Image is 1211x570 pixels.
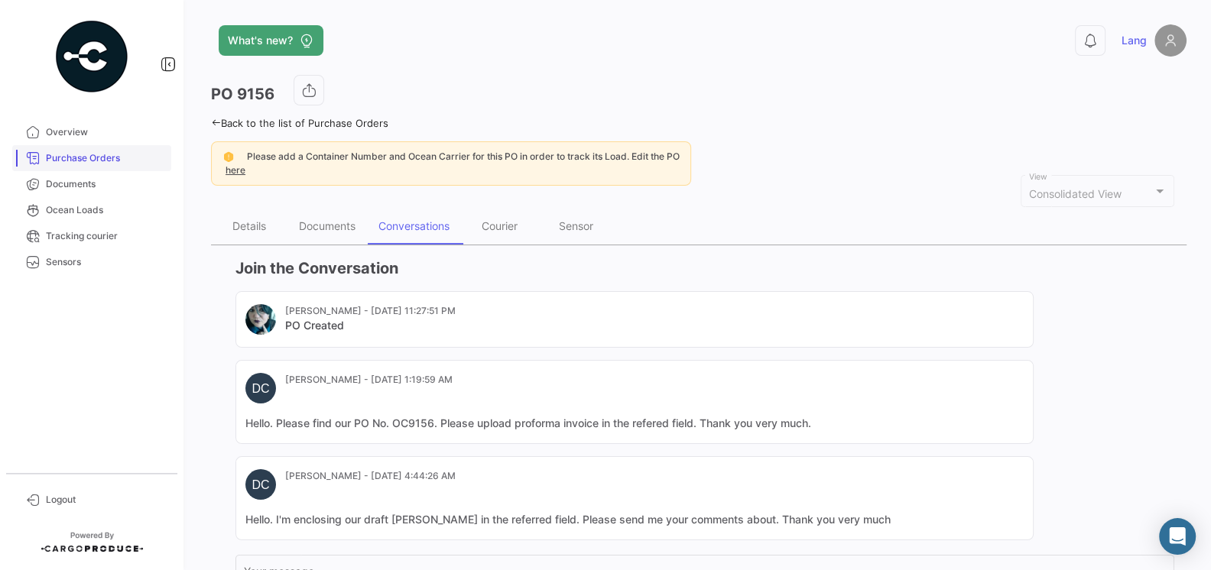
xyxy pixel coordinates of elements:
[46,125,165,139] span: Overview
[285,318,456,333] mat-card-title: PO Created
[245,304,276,335] img: IMG_20220614_122528.jpg
[245,416,1024,431] mat-card-content: Hello. Please find our PO No. OC9156. Please upload proforma invoice in the refered field. Thank ...
[378,219,450,232] div: Conversations
[222,164,248,176] a: here
[54,18,130,95] img: powered-by.png
[285,469,456,483] mat-card-subtitle: [PERSON_NAME] - [DATE] 4:44:26 AM
[211,83,274,105] h3: PO 9156
[46,255,165,269] span: Sensors
[482,219,518,232] div: Courier
[12,223,171,249] a: Tracking courier
[245,373,276,403] div: DC
[46,203,165,217] span: Ocean Loads
[235,257,1174,279] h3: Join the Conversation
[559,219,593,232] div: Sensor
[1029,187,1122,200] span: Consolidated View
[12,171,171,197] a: Documents
[1122,33,1147,48] span: Lang
[219,25,323,56] button: What's new?
[232,219,266,232] div: Details
[245,469,276,500] div: DC
[46,229,165,243] span: Tracking courier
[46,177,165,191] span: Documents
[247,151,680,162] span: Please add a Container Number and Ocean Carrier for this PO in order to track its Load. Edit the PO
[12,197,171,223] a: Ocean Loads
[228,33,293,48] span: What's new?
[1159,518,1196,555] div: Abrir Intercom Messenger
[211,117,388,129] a: Back to the list of Purchase Orders
[299,219,356,232] div: Documents
[1154,24,1187,57] img: placeholder-user.png
[245,512,1024,527] mat-card-content: Hello. I'm enclosing our draft [PERSON_NAME] in the referred field. Please send me your comments ...
[12,249,171,275] a: Sensors
[46,493,165,507] span: Logout
[285,304,456,318] mat-card-subtitle: [PERSON_NAME] - [DATE] 11:27:51 PM
[12,119,171,145] a: Overview
[46,151,165,165] span: Purchase Orders
[285,373,453,387] mat-card-subtitle: [PERSON_NAME] - [DATE] 1:19:59 AM
[12,145,171,171] a: Purchase Orders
